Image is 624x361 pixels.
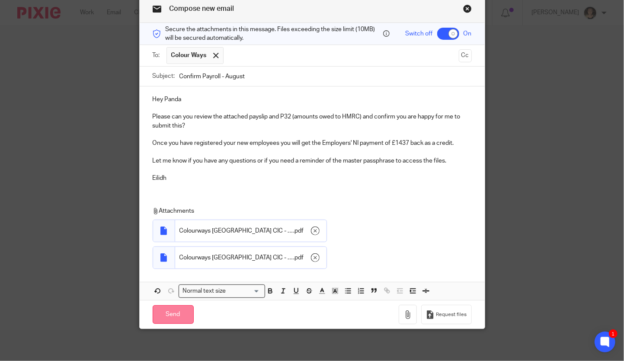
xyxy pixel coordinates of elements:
button: Cc [459,49,472,62]
p: Eilidh [153,174,472,182]
label: To: [153,51,162,60]
span: On [464,29,472,38]
div: . [175,247,326,268]
span: Secure the attachments in this message. Files exceeding the size limit (10MB) will be secured aut... [166,25,381,43]
p: Please can you review the attached payslip and P32 (amounts owed to HMRC) and confirm you are hap... [153,112,472,130]
p: Attachments [153,207,469,215]
span: Colour Ways [171,51,207,60]
span: Switch off [406,29,433,38]
span: Colourways [GEOGRAPHIC_DATA] CIC - Paycircle P32 Report - [DATE] [179,253,294,262]
span: Colourways [GEOGRAPHIC_DATA] CIC - Payslip Summary - August [179,227,294,235]
span: Compose new email [170,5,234,12]
a: Close this dialog window [463,4,472,16]
p: Let me know if you have any questions or if you need a reminder of the master passphrase to acces... [153,157,472,165]
span: pdf [295,253,304,262]
p: Once you have registered your new employees you will get the Employers' NI payment of £1437 back ... [153,139,472,147]
label: Subject: [153,72,175,80]
span: Normal text size [181,287,228,296]
p: Hey Panda [153,95,472,104]
button: Request files [421,305,471,324]
div: 1 [609,329,618,338]
span: pdf [295,227,304,235]
div: Search for option [179,284,265,298]
div: . [175,220,326,242]
input: Search for option [228,287,259,296]
span: Request files [436,311,467,318]
input: Send [153,305,194,324]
